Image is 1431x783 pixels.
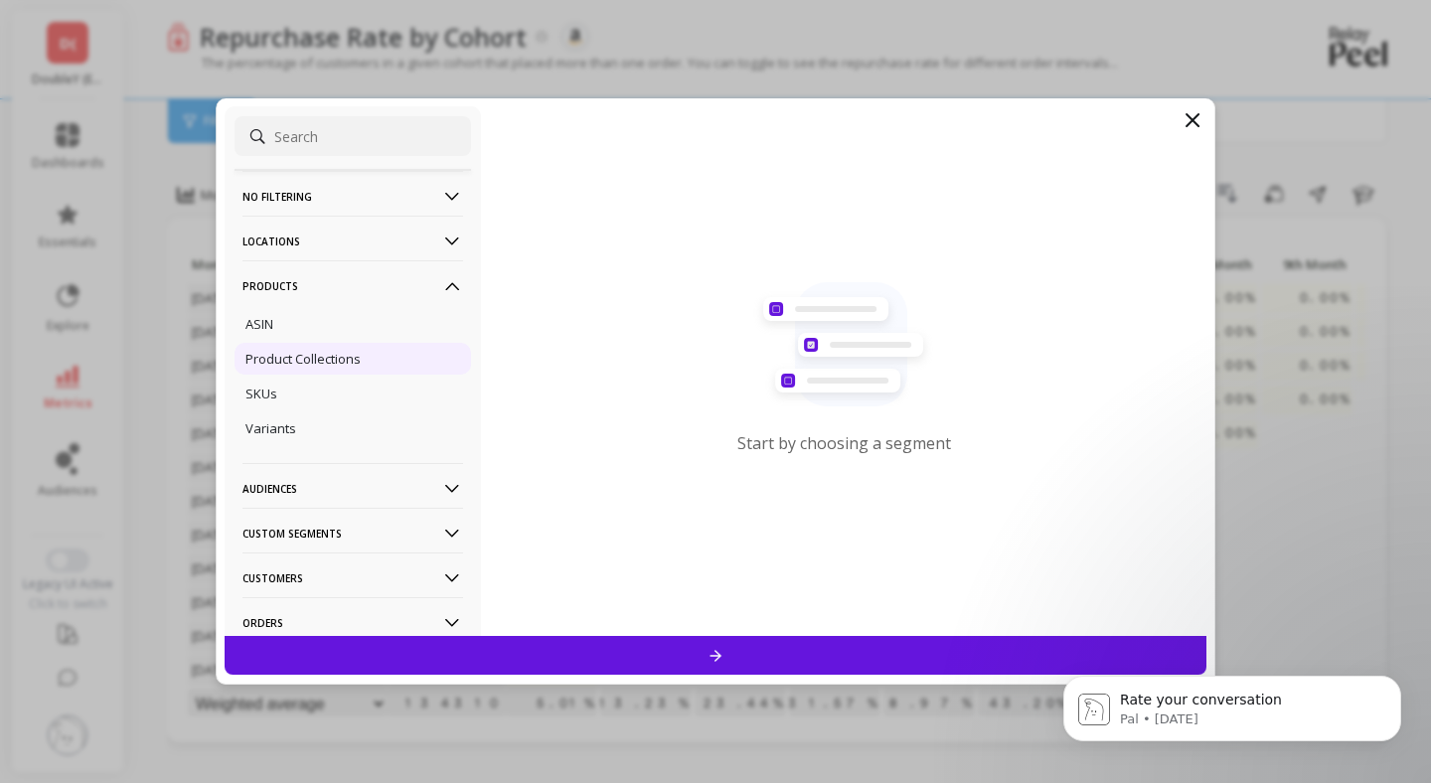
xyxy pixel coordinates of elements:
p: Customers [242,552,463,603]
p: Product Collections [245,350,361,368]
p: Start by choosing a segment [737,432,951,454]
p: Audiences [242,463,463,514]
p: Variants [245,419,296,437]
iframe: Intercom notifications message [1033,634,1431,773]
p: No filtering [242,171,463,222]
p: SKUs [245,385,277,402]
p: Locations [242,216,463,266]
p: Custom Segments [242,508,463,558]
p: Products [242,260,463,311]
p: ASIN [245,315,273,333]
input: Search [235,116,471,156]
p: Orders [242,597,463,648]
